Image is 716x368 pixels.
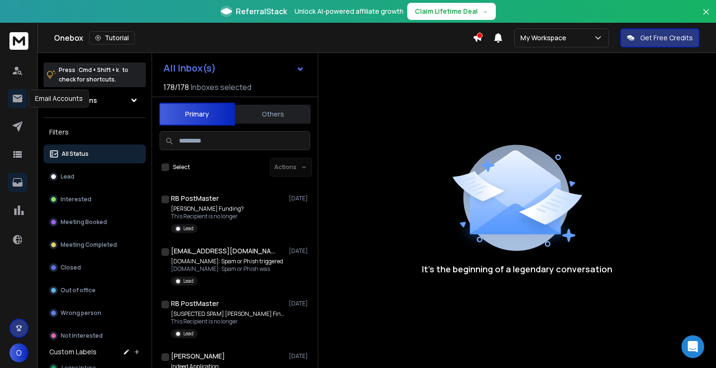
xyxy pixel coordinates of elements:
[61,287,96,294] p: Out of office
[700,6,712,28] button: Close banner
[620,28,699,47] button: Get Free Credits
[191,81,251,93] h3: Inboxes selected
[49,347,97,357] h3: Custom Labels
[44,190,146,209] button: Interested
[9,343,28,362] button: O
[163,81,189,93] span: 178 / 178
[171,265,283,273] p: [DOMAIN_NAME]: Spam or Phish was
[44,304,146,323] button: Wrong person
[236,6,287,17] span: ReferralStack
[159,103,235,126] button: Primary
[61,218,107,226] p: Meeting Booked
[171,310,285,318] p: [SUSPECTED SPAM] [PERSON_NAME] Finance?
[44,235,146,254] button: Meeting Completed
[44,91,146,110] button: All Campaigns
[54,31,473,45] div: Onebox
[422,262,612,276] p: It’s the beginning of a legendary conversation
[171,351,225,361] h1: [PERSON_NAME]
[171,246,275,256] h1: [EMAIL_ADDRESS][DOMAIN_NAME]
[89,31,135,45] button: Tutorial
[289,195,310,202] p: [DATE]
[59,65,128,84] p: Press to check for shortcuts.
[61,241,117,249] p: Meeting Completed
[61,196,91,203] p: Interested
[681,335,704,358] div: Open Intercom Messenger
[235,104,311,125] button: Others
[640,33,693,43] p: Get Free Credits
[183,278,194,285] p: Lead
[173,163,190,171] label: Select
[171,318,285,325] p: This Recipient is no longer
[44,258,146,277] button: Closed
[44,281,146,300] button: Out of office
[77,64,120,75] span: Cmd + Shift + k
[44,326,146,345] button: Not Interested
[62,150,89,158] p: All Status
[171,258,283,265] p: [DOMAIN_NAME]: Spam or Phish triggered
[156,59,312,78] button: All Inbox(s)
[44,213,146,232] button: Meeting Booked
[29,90,89,108] div: Email Accounts
[520,33,570,43] p: My Workspace
[183,330,194,337] p: Lead
[61,332,103,340] p: Not Interested
[407,3,496,20] button: Claim Lifetime Deal→
[61,309,101,317] p: Wrong person
[44,144,146,163] button: All Status
[163,63,216,73] h1: All Inbox(s)
[61,264,81,271] p: Closed
[289,352,310,360] p: [DATE]
[295,7,403,16] p: Unlock AI-powered affiliate growth
[171,213,244,220] p: This Recipient is no longer
[171,194,219,203] h1: RB PostMaster
[44,167,146,186] button: Lead
[61,173,74,180] p: Lead
[44,126,146,139] h3: Filters
[289,300,310,307] p: [DATE]
[171,299,219,308] h1: RB PostMaster
[171,205,244,213] p: [PERSON_NAME] Funding?
[482,7,488,16] span: →
[183,225,194,232] p: Lead
[289,247,310,255] p: [DATE]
